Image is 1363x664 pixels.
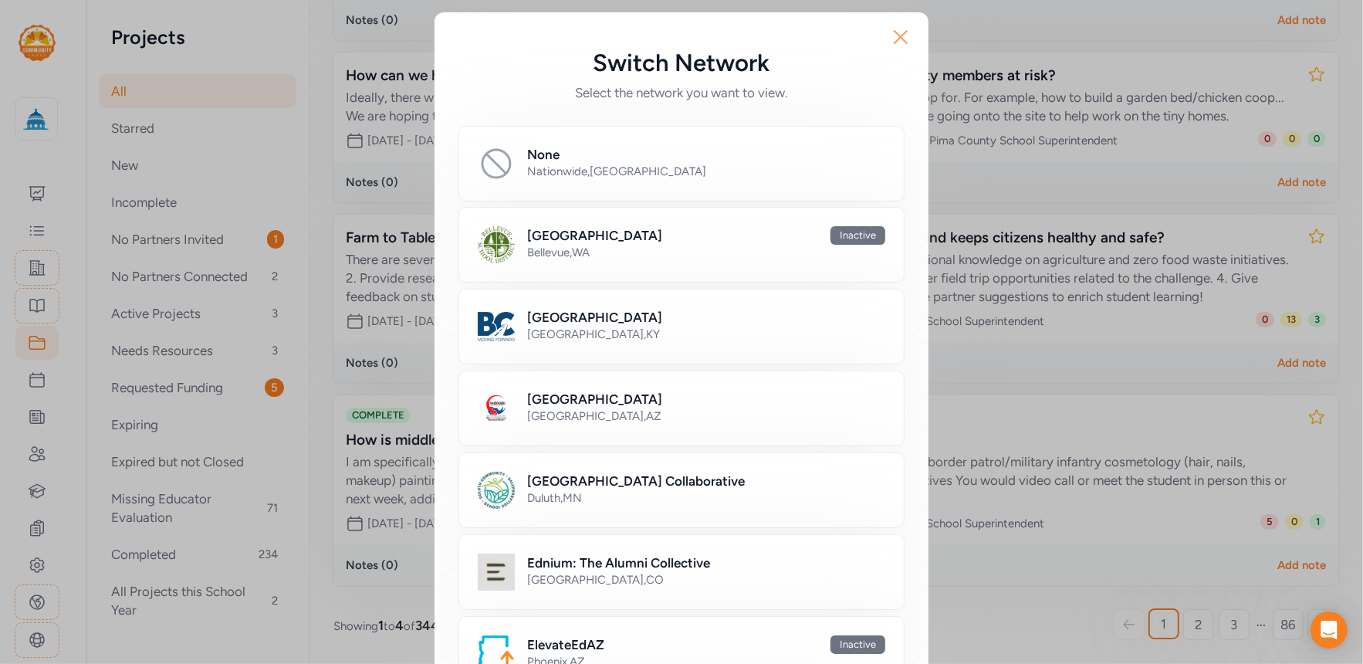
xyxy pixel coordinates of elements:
div: Bellevue , WA [527,245,885,260]
img: Logo [478,308,515,345]
div: [GEOGRAPHIC_DATA] , CO [527,572,885,588]
h2: ElevateEdAZ [527,635,604,654]
div: Nationwide , [GEOGRAPHIC_DATA] [527,164,885,179]
h2: [GEOGRAPHIC_DATA] [527,226,662,245]
img: Logo [478,554,515,591]
h5: Switch Network [459,49,904,77]
h2: [GEOGRAPHIC_DATA] [527,308,662,327]
div: [GEOGRAPHIC_DATA] , KY [527,327,885,342]
div: [GEOGRAPHIC_DATA] , AZ [527,408,885,424]
img: Logo [478,472,515,509]
div: Inactive [830,635,885,654]
div: Duluth , MN [527,490,885,506]
h2: [GEOGRAPHIC_DATA] [527,390,662,408]
img: Logo [478,390,515,427]
h2: None [527,145,560,164]
img: Logo [478,226,515,263]
h2: [GEOGRAPHIC_DATA] Collaborative [527,472,745,490]
span: Select the network you want to view. [459,83,904,102]
h2: Ednium: The Alumni Collective [527,554,710,572]
div: Open Intercom Messenger [1311,611,1348,649]
div: Inactive [830,226,885,245]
